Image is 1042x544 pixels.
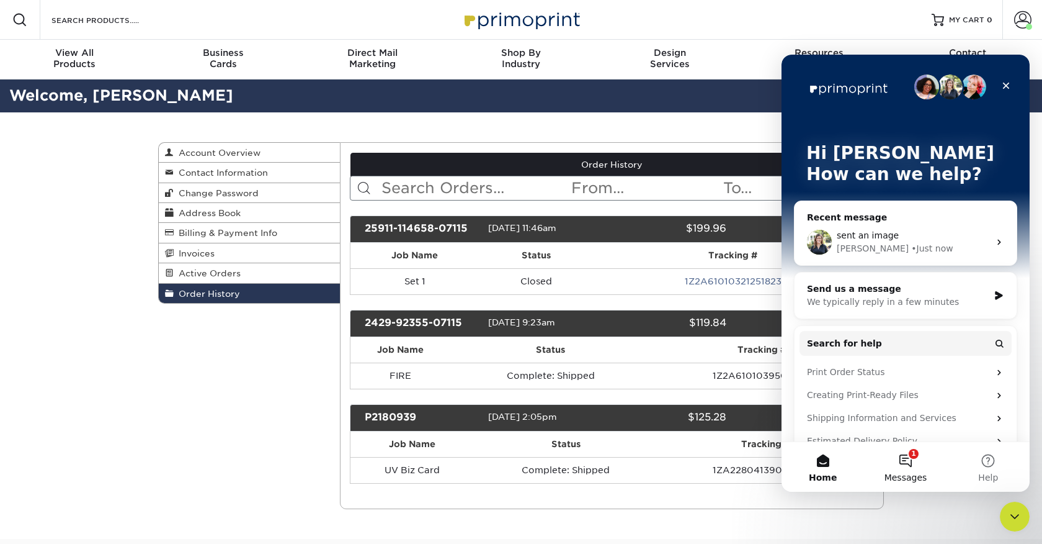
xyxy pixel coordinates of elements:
span: Change Password [174,188,259,198]
td: Set 1 [350,268,479,294]
span: Contact [893,47,1042,58]
th: Tracking # [651,337,873,363]
a: Resources& Templates [744,40,893,79]
input: To... [722,176,873,200]
a: Direct MailMarketing [298,40,447,79]
span: Address Book [174,208,241,218]
a: Invoices [159,243,340,263]
div: 25911-114658-07115 [355,221,488,237]
div: $119.84 [602,315,735,332]
th: Job Name [350,337,451,363]
span: [DATE] 2:05pm [488,412,557,422]
a: Account Overview [159,143,340,163]
div: Services [595,47,744,70]
div: & Templates [744,47,893,70]
div: Marketing [298,47,447,70]
th: Job Name [350,243,479,268]
div: $199.96 [602,221,735,237]
span: Active Orders [174,268,241,278]
input: Search Orders... [380,176,571,200]
div: Cards [149,47,298,70]
div: & Support [893,47,1042,70]
a: Order History [159,284,340,303]
span: Business [149,47,298,58]
span: Billing & Payment Info [174,228,277,238]
td: Complete: Shipped [450,363,651,389]
a: Contact Information [159,163,340,183]
td: Complete: Shipped [474,457,657,483]
div: 2429-92355-07115 [355,315,488,332]
th: Tracking # [592,243,873,268]
span: 0 [987,16,992,24]
td: FIRE [350,363,451,389]
a: Order History [350,153,874,176]
a: Contact& Support [893,40,1042,79]
img: Primoprint [459,6,583,33]
th: Tracking # [657,432,873,457]
iframe: Intercom live chat [781,55,1030,492]
span: Order History [174,289,240,299]
span: Shop By [447,47,595,58]
div: P2180939 [355,410,488,426]
a: Billing & Payment Info [159,223,340,243]
span: Direct Mail [298,47,447,58]
th: Status [479,243,593,268]
th: Job Name [350,432,474,457]
th: Status [450,337,651,363]
td: UV Biz Card [350,457,474,483]
a: Change Password [159,183,340,203]
a: BusinessCards [149,40,298,79]
a: Shop ByIndustry [447,40,595,79]
span: Contact Information [174,168,268,178]
span: [DATE] 11:46am [488,223,556,233]
span: MY CART [949,15,984,25]
span: Invoices [174,248,215,258]
span: Design [595,47,744,58]
a: Address Book [159,203,340,223]
input: From... [570,176,721,200]
span: Resources [744,47,893,58]
a: DesignServices [595,40,744,79]
div: $125.28 [602,410,735,426]
td: 1ZA228041390443963 [657,457,873,483]
div: Industry [447,47,595,70]
input: SEARCH PRODUCTS..... [50,12,171,27]
td: 1Z2A61010395013291 [651,363,873,389]
td: Closed [479,268,593,294]
span: Account Overview [174,148,260,158]
span: [DATE] 9:23am [488,317,555,327]
a: Active Orders [159,263,340,283]
th: Status [474,432,657,457]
